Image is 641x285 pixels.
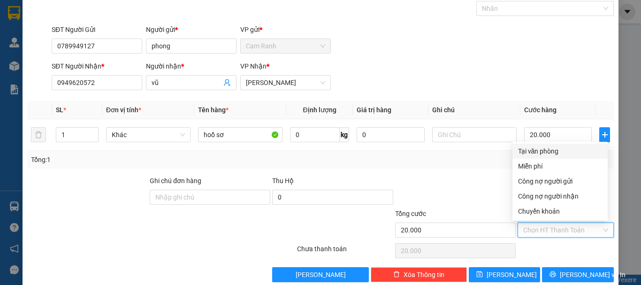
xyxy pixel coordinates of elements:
button: [PERSON_NAME] [272,267,368,282]
span: plus [600,131,610,139]
span: SL [56,106,63,114]
div: Chưa thanh toán [296,244,394,260]
div: Người nhận [146,61,237,71]
div: VP gửi [240,24,331,35]
div: Tại văn phòng [518,146,602,156]
span: Cước hàng [524,106,557,114]
input: VD: Bàn, Ghế [198,127,282,142]
div: Miễn phí [518,161,602,171]
span: Tên hàng [198,106,229,114]
input: Ghi Chú [432,127,517,142]
span: printer [549,271,556,278]
span: Đơn vị tính [106,106,141,114]
span: Định lượng [303,106,336,114]
span: VP Nhận [240,62,267,70]
div: Người gửi [146,24,237,35]
span: save [476,271,483,278]
button: delete [31,127,46,142]
div: Công nợ người nhận [518,191,602,201]
span: delete [393,271,400,278]
span: Thu Hộ [272,177,294,185]
span: Cam Ranh [246,39,325,53]
button: printer[PERSON_NAME] và In [542,267,614,282]
button: plus [599,127,610,142]
div: Cước gửi hàng sẽ được ghi vào công nợ của người gửi [512,174,608,189]
span: [PERSON_NAME] và In [560,270,626,280]
div: Cước gửi hàng sẽ được ghi vào công nợ của người nhận [512,189,608,204]
span: kg [340,127,349,142]
span: user-add [223,79,231,86]
div: SĐT Người Nhận [52,61,142,71]
span: Tổng cước [395,210,426,217]
button: deleteXóa Thông tin [371,267,467,282]
label: Ghi chú đơn hàng [150,177,201,185]
button: save[PERSON_NAME] [469,267,541,282]
span: Phạm Ngũ Lão [246,76,325,90]
input: Ghi chú đơn hàng [150,190,270,205]
span: [PERSON_NAME] [296,270,346,280]
span: [PERSON_NAME] [487,270,537,280]
span: Giá trị hàng [357,106,391,114]
div: Công nợ người gửi [518,176,602,186]
div: SĐT Người Gửi [52,24,142,35]
div: Tổng: 1 [31,154,248,165]
div: Chuyển khoản [518,206,602,216]
span: Khác [112,128,185,142]
input: 0 [357,127,424,142]
span: Xóa Thông tin [404,270,444,280]
th: Ghi chú [428,101,520,119]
